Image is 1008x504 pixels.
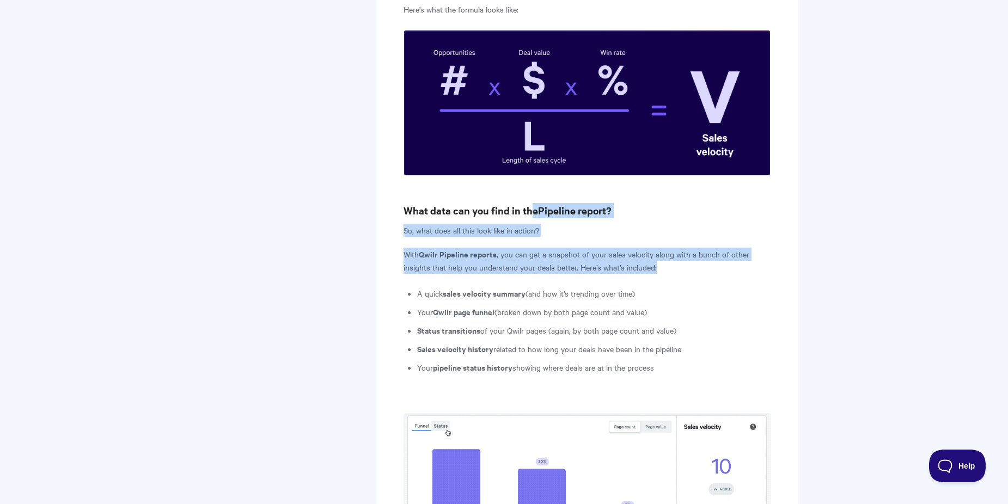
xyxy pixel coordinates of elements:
h3: What data can you find in the [404,203,770,218]
b: Status transitions [417,324,480,336]
b: Sales velocity history [417,343,493,354]
p: Here's what the formula looks like: [404,3,770,16]
b: pipeline status history [433,361,512,373]
img: file-gh2RiTAGfk.png [404,30,770,176]
p: So, what does all this look like in action? [404,224,770,237]
li: related to how long your deals have been in the pipeline [417,342,770,355]
b: Qwilr page funnel [433,306,494,317]
li: A quick (and how it’s trending over time) [417,287,770,300]
iframe: Toggle Customer Support [929,450,986,482]
li: Your showing where deals are at in the process [417,361,770,374]
p: With , you can get a snapshot of your sales velocity along with a bunch of other insights that he... [404,248,770,274]
b: Pipeline report? [538,204,612,217]
li: of your Qwilr pages (again, by both page count and value) [417,324,770,337]
b: Qwilr Pipeline reports [419,248,497,260]
b: sales velocity summary [443,287,526,299]
li: Your (broken down by both page count and value) [417,305,770,318]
